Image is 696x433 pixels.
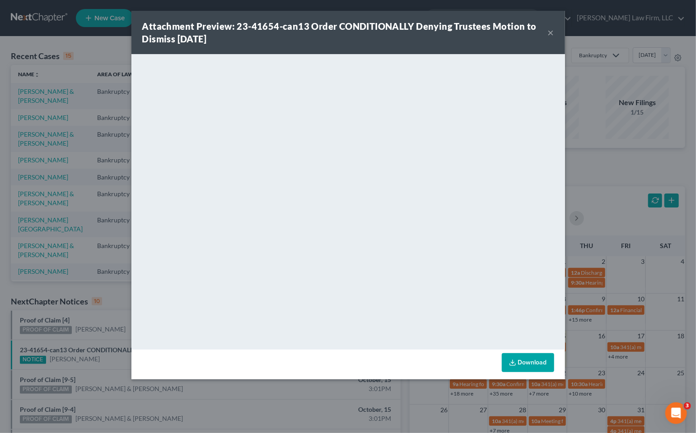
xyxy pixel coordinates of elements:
iframe: <object ng-attr-data='[URL][DOMAIN_NAME]' type='application/pdf' width='100%' height='650px'></ob... [131,54,565,347]
iframe: Intercom live chat [665,402,687,424]
strong: Attachment Preview: 23-41654-can13 Order CONDITIONALLY Denying Trustees Motion to Dismiss [DATE] [142,21,537,44]
a: Download [502,353,554,372]
button: × [548,27,554,38]
span: 3 [684,402,691,410]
